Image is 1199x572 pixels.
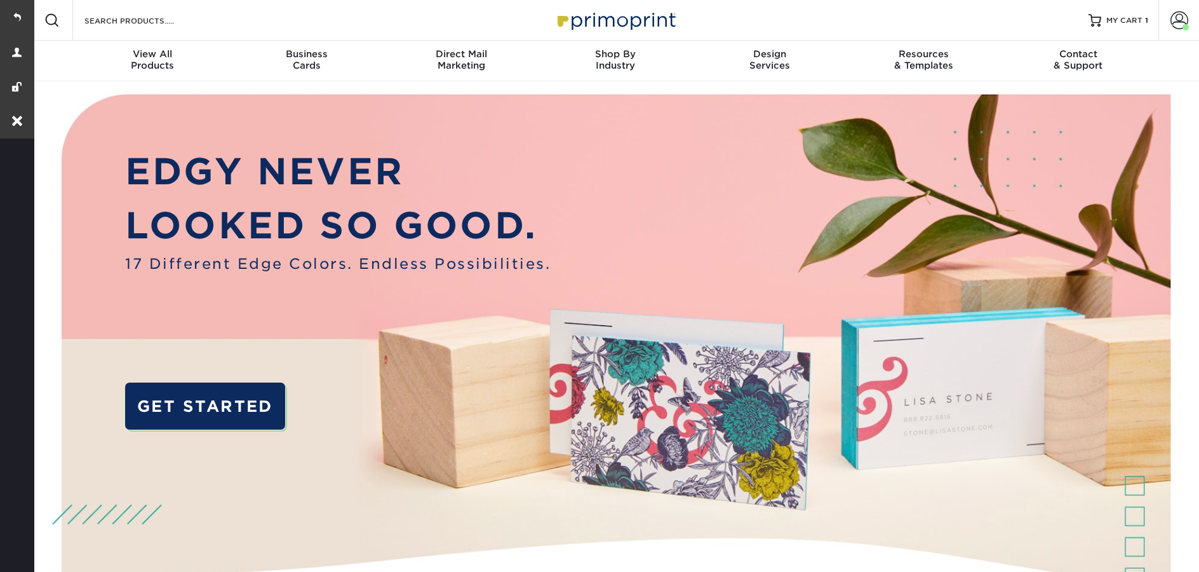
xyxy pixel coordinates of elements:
[692,41,847,81] a: DesignServices
[76,48,230,60] span: View All
[1106,15,1142,26] span: MY CART
[847,48,1001,60] span: Resources
[125,383,285,430] a: GET STARTED
[552,6,679,34] img: Primoprint
[1001,41,1155,81] a: Contact& Support
[76,41,230,81] a: View AllProducts
[384,48,539,60] span: Direct Mail
[83,13,207,28] input: SEARCH PRODUCTS.....
[230,48,384,60] span: Business
[384,48,539,71] div: Marketing
[125,253,551,275] span: 17 Different Edge Colors. Endless Possibilities.
[1001,48,1155,71] div: & Support
[230,41,384,81] a: BusinessCards
[384,41,539,81] a: Direct MailMarketing
[692,48,847,71] div: Services
[539,41,693,81] a: Shop ByIndustry
[125,199,551,253] p: LOOKED SO GOOD.
[692,48,847,60] span: Design
[1145,16,1148,25] span: 1
[539,48,693,71] div: Industry
[230,48,384,71] div: Cards
[539,48,693,60] span: Shop By
[76,48,230,71] div: Products
[1001,48,1155,60] span: Contact
[847,41,1001,81] a: Resources& Templates
[847,48,1001,71] div: & Templates
[125,145,551,199] p: EDGY NEVER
